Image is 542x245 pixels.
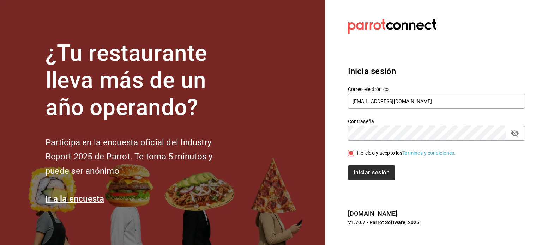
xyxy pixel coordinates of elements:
[348,165,395,180] button: Iniciar sesión
[46,135,236,178] h2: Participa en la encuesta oficial del Industry Report 2025 de Parrot. Te toma 5 minutos y puede se...
[348,219,525,226] p: V1.70.7 - Parrot Software, 2025.
[348,87,525,92] label: Correo electrónico
[348,94,525,109] input: Ingresa tu correo electrónico
[509,127,521,139] button: passwordField
[348,119,525,124] label: Contraseña
[46,194,104,204] a: Ir a la encuesta
[46,40,236,121] h1: ¿Tu restaurante lleva más de un año operando?
[348,210,398,217] a: [DOMAIN_NAME]
[348,65,525,78] h3: Inicia sesión
[402,150,456,156] a: Términos y condiciones.
[357,149,456,157] div: He leído y acepto los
